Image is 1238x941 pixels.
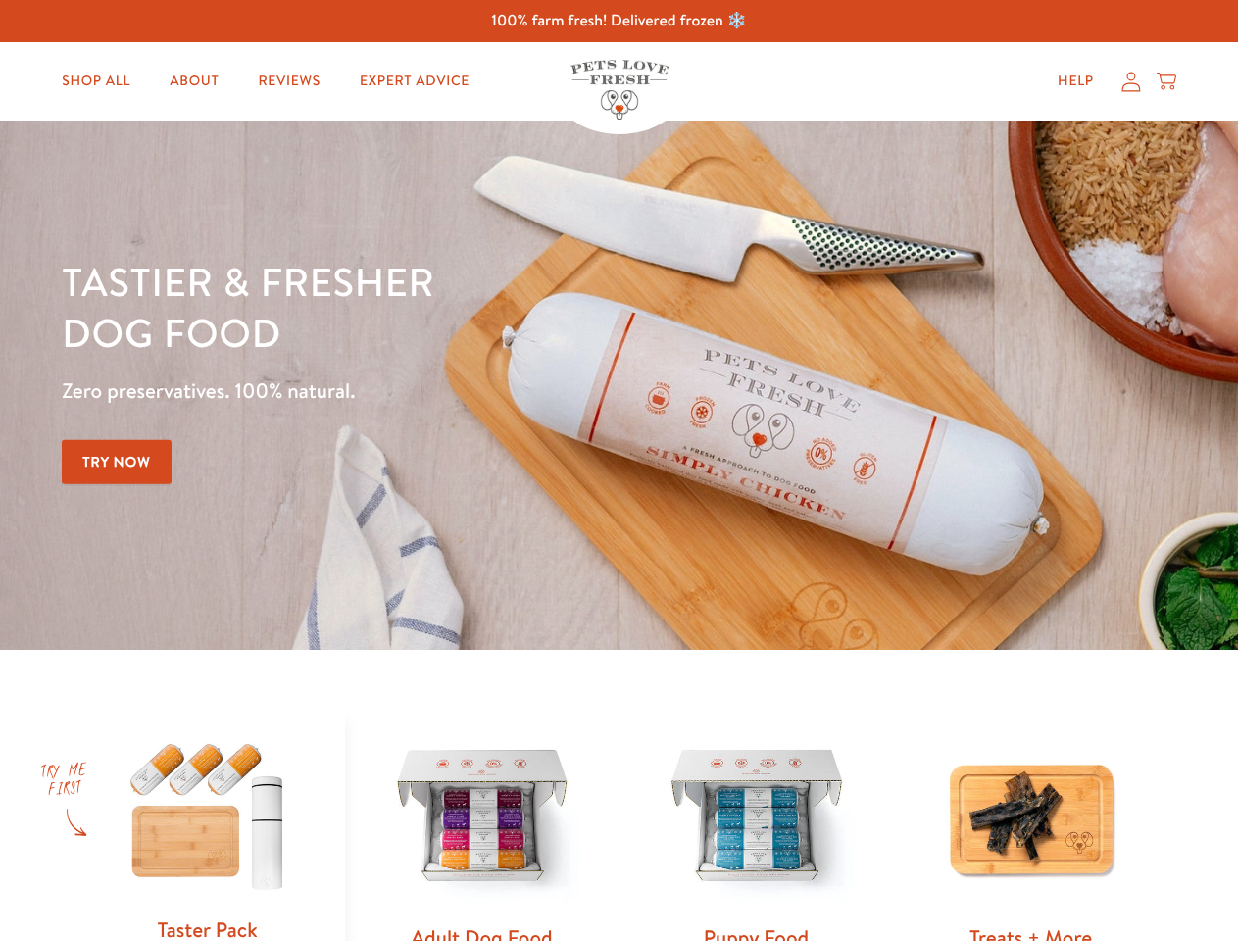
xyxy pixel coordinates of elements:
a: About [154,62,234,101]
a: Expert Advice [344,62,485,101]
a: Shop All [46,62,146,101]
a: Try Now [62,440,172,484]
p: Zero preservatives. 100% natural. [62,373,805,409]
a: Reviews [242,62,335,101]
h1: Tastier & fresher dog food [62,256,805,358]
img: Pets Love Fresh [570,60,669,120]
a: Help [1042,62,1110,101]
